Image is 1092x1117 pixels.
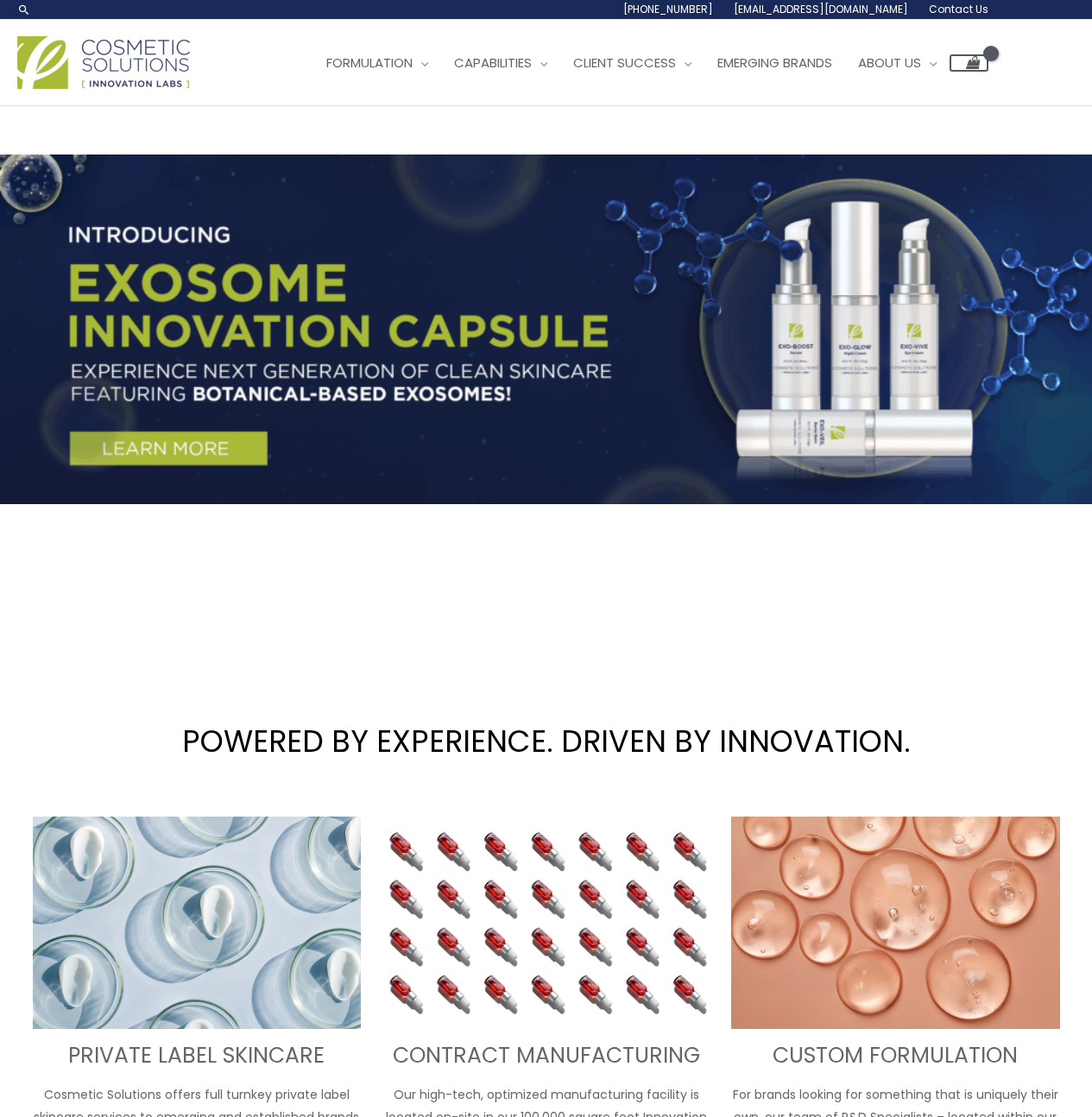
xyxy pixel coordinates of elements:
span: Client Success [573,54,676,72]
span: Formulation [326,54,413,72]
a: View Shopping Cart, empty [950,54,988,72]
span: Emerging Brands [717,54,832,72]
nav: Site Navigation [300,37,988,89]
img: Contract Manufacturing [382,817,710,1029]
a: Search icon link [17,3,31,16]
a: Client Success [560,37,704,89]
span: [PHONE_NUMBER] [623,2,713,16]
span: About Us [858,54,921,72]
h3: PRIVATE LABEL SKINCARE [33,1042,362,1070]
img: Cosmetic Solutions Logo [17,36,190,89]
h3: CUSTOM FORMULATION [731,1042,1060,1070]
img: turnkey private label skincare [33,817,362,1029]
a: Capabilities [441,37,560,89]
span: Contact Us [929,2,988,16]
img: Custom Formulation [731,817,1060,1029]
h3: CONTRACT MANUFACTURING [382,1042,710,1070]
span: [EMAIL_ADDRESS][DOMAIN_NAME] [734,2,908,16]
a: Emerging Brands [704,37,845,89]
span: Capabilities [454,54,532,72]
a: Formulation [313,37,441,89]
a: About Us [845,37,950,89]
